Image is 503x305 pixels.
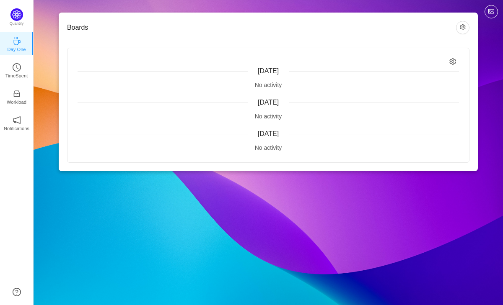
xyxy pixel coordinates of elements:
[7,46,26,53] p: Day One
[5,72,28,79] p: TimeSpent
[10,21,24,27] p: Quantify
[13,39,21,48] a: icon: coffeeDay One
[13,63,21,72] i: icon: clock-circle
[258,99,279,106] span: [DATE]
[78,81,459,90] div: No activity
[13,116,21,124] i: icon: notification
[13,37,21,45] i: icon: coffee
[449,58,456,65] i: icon: setting
[13,118,21,127] a: icon: notificationNotifications
[4,125,29,132] p: Notifications
[258,67,279,74] span: [DATE]
[78,144,459,152] div: No activity
[10,8,23,21] img: Quantify
[485,5,498,18] button: icon: picture
[7,98,26,106] p: Workload
[13,90,21,98] i: icon: inbox
[456,21,469,34] button: icon: setting
[13,92,21,100] a: icon: inboxWorkload
[258,130,279,137] span: [DATE]
[78,112,459,121] div: No activity
[13,66,21,74] a: icon: clock-circleTimeSpent
[13,288,21,296] a: icon: question-circle
[67,23,456,32] h3: Boards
